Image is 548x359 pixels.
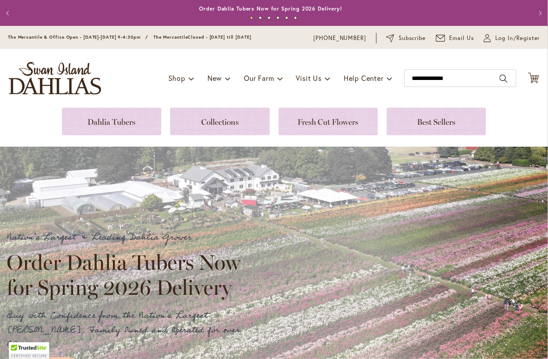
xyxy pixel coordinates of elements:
span: Help Center [344,73,384,83]
button: 4 of 6 [276,16,279,19]
span: Email Us [450,34,475,43]
h2: Order Dahlia Tubers Now for Spring 2026 Delivery [7,250,248,299]
span: Subscribe [399,34,426,43]
p: Nation's Largest & Leading Dahlia Grower [7,230,248,245]
span: The Mercantile & Office Open - [DATE]-[DATE] 9-4:30pm / The Mercantile [8,34,188,40]
a: Log In/Register [484,34,540,43]
button: 2 of 6 [259,16,262,19]
button: 6 of 6 [294,16,297,19]
span: Visit Us [296,73,322,83]
button: 1 of 6 [250,16,253,19]
span: Closed - [DATE] till [DATE] [188,34,251,40]
span: Shop [168,73,185,83]
a: Order Dahlia Tubers Now for Spring 2026 Delivery! [199,5,342,12]
span: Log In/Register [495,34,540,43]
a: [PHONE_NUMBER] [313,34,367,43]
button: Next [530,4,548,22]
p: Buy with Confidence from the Nation's Largest [PERSON_NAME]. Family Owned and Operated for over 9... [7,308,248,352]
a: Email Us [436,34,475,43]
span: Our Farm [244,73,274,83]
button: 3 of 6 [268,16,271,19]
span: New [207,73,222,83]
a: Subscribe [386,34,426,43]
button: 5 of 6 [285,16,288,19]
a: store logo [9,62,101,94]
